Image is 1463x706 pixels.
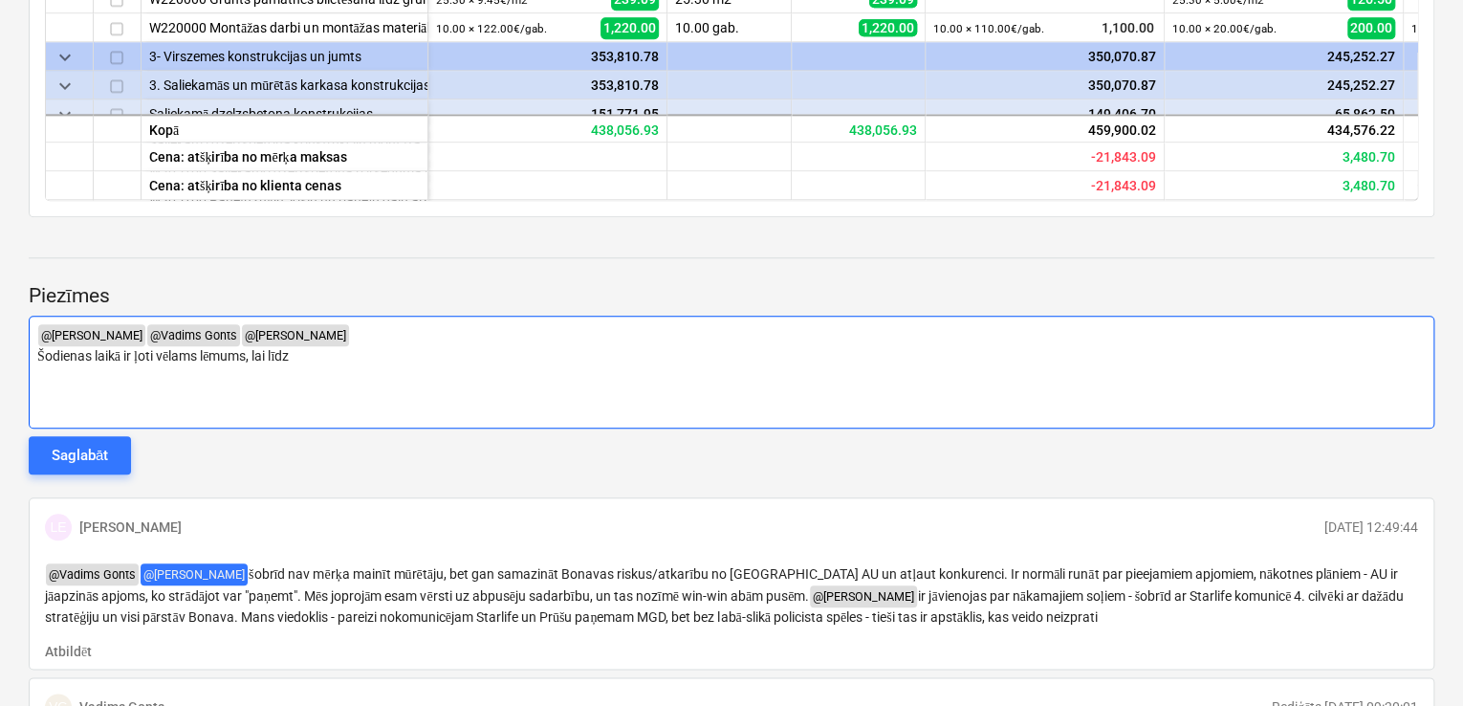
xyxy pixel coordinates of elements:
span: 1,220.00 [600,17,659,38]
span: Paredzamā rentabilitāte - iesniegts piedāvājums salīdzinājumā ar mērķa cenu [1091,149,1156,165]
div: 353,810.78 [436,42,659,71]
span: Šodienas laikā ir ļoti vēlams lēmums, lai līdz [37,348,289,364]
div: 245,252.27 [1172,71,1395,99]
iframe: Chat Widget [1367,614,1463,706]
div: 438,056.93 [792,114,926,143]
span: @ Vadims Gonts [147,324,240,346]
div: 10.00 gab. [667,13,792,42]
div: Lāsma Erharde [45,514,72,541]
span: 1,100.00 [1100,18,1156,37]
span: keyboard_arrow_down [54,75,76,98]
span: šobrīd nav mērķa mainīt mūrētāju, bet gan samazināt Bonavas riskus/atkarību no [GEOGRAPHIC_DATA] ... [45,566,1401,604]
span: @ [PERSON_NAME] [242,324,349,346]
div: Saglabāt [52,443,108,468]
div: Saliekamā dzelzsbetona konstrukcijas [149,99,420,127]
div: 350,070.87 [933,42,1156,71]
div: Cena: atšķirība no mērķa maksas [142,143,428,171]
div: 3. Saliekamās un mūrētās karkasa konstrukcijas [149,71,420,99]
div: 434,576.22 [1165,114,1404,143]
span: Paredzamā rentabilitāte - iesniegts piedāvājums salīdzinājumā ar mērķa cenu [1343,149,1395,165]
span: @ [PERSON_NAME] [141,563,248,585]
div: 350,070.87 [933,71,1156,99]
span: @ [PERSON_NAME] [38,324,145,346]
p: [PERSON_NAME] [79,518,182,537]
div: 245,252.27 [1172,42,1395,71]
div: Cena: atšķirība no klienta cenas [142,171,428,200]
small: 10.00 × 20.00€ / gab. [1172,22,1277,35]
span: keyboard_arrow_down [54,46,76,69]
div: 3- Virszemes konstrukcijas un jumts [149,42,420,70]
div: 149,406.70 [933,99,1156,128]
span: 1,220.00 [859,19,917,36]
span: LE [50,519,66,535]
button: Saglabāt [29,436,131,474]
div: 353,810.78 [436,71,659,99]
div: 459,900.02 [926,114,1165,143]
div: 438,056.93 [428,114,667,143]
div: W220000 Montāžas darbi un montāžas materiāli [149,13,420,41]
div: 151,771.95 [436,99,659,128]
span: 200.00 [1347,17,1395,38]
p: Piezīmes [29,283,1434,310]
button: Atbildēt [45,642,92,661]
div: 65,862.50 [1172,99,1395,128]
small: 10.00 × 122.00€ / gab. [436,22,547,35]
span: Paredzamā rentabilitāte - iesniegts piedāvājums salīdzinājumā ar klienta cenu [1091,178,1156,193]
small: 10.00 × 110.00€ / gab. [933,22,1044,35]
span: keyboard_arrow_down [54,103,76,126]
span: Paredzamā rentabilitāte - iesniegts piedāvājums salīdzinājumā ar klienta cenu [1343,178,1395,193]
span: ir jāvienojas par nākamajiem soļiem - šobrīd ar Starlife komunicē 4. cilvēki ar dažādu stratēģiju... [45,588,1407,625]
span: @ [PERSON_NAME] [810,585,917,607]
p: [DATE] 12:49:44 [1324,518,1418,537]
div: Kopā [142,114,428,143]
span: @ Vadims Gonts [46,563,139,585]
